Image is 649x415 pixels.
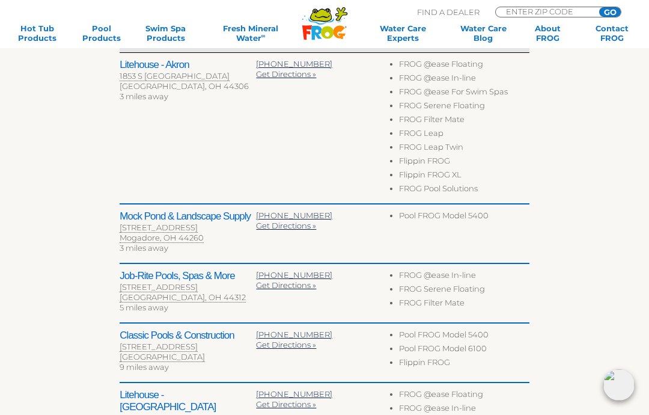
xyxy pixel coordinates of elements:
a: [PHONE_NUMBER] [256,389,332,399]
li: FROG @ease Floating [399,59,529,73]
li: Pool FROG Model 5400 [399,211,529,224]
li: Pool FROG Model 6100 [399,343,529,357]
a: [PHONE_NUMBER] [256,211,332,220]
a: [PHONE_NUMBER] [256,270,332,280]
h2: Litehouse - Akron [120,59,256,71]
span: 3 miles away [120,243,168,253]
a: PoolProducts [76,23,126,43]
li: FROG Serene Floating [399,100,529,114]
h2: Litehouse - [GEOGRAPHIC_DATA] [120,389,256,413]
a: Get Directions » [256,221,316,230]
input: GO [599,7,621,17]
a: [PHONE_NUMBER] [256,59,332,69]
li: FROG Filter Mate [399,114,529,128]
li: FROG Leap [399,128,529,142]
a: Water CareBlog [459,23,508,43]
a: Hot TubProducts [12,23,62,43]
li: Pool FROG Model 5400 [399,330,529,343]
li: FROG Filter Mate [399,298,529,312]
li: Flippin FROG [399,357,529,371]
img: openIcon [603,369,635,401]
a: Get Directions » [256,69,316,79]
h2: Classic Pools & Construction [120,330,256,342]
a: Fresh MineralWater∞ [205,23,296,43]
li: FROG @ease For Swim Spas [399,87,529,100]
li: FROG Serene Floating [399,284,529,298]
li: Flippin FROG [399,156,529,170]
li: FROG Leap Twin [399,142,529,156]
span: 9 miles away [120,362,169,372]
span: 5 miles away [120,303,168,312]
input: Zip Code Form [505,7,586,16]
span: 3 miles away [120,91,168,101]
div: [GEOGRAPHIC_DATA], OH 44306 [120,81,256,91]
a: Water CareExperts [362,23,444,43]
a: [PHONE_NUMBER] [256,330,332,339]
h2: Mock Pond & Landscape Supply [120,211,256,223]
li: Flippin FROG XL [399,170,529,183]
li: FROG @ease Floating [399,389,529,403]
li: FROG Pool Solutions [399,183,529,197]
a: Get Directions » [256,399,316,409]
li: FROG @ease In-line [399,270,529,284]
p: Find A Dealer [417,7,480,17]
a: AboutFROG [523,23,573,43]
a: Get Directions » [256,280,316,290]
li: FROG @ease In-line [399,73,529,87]
sup: ∞ [261,32,266,39]
a: Swim SpaProducts [141,23,190,43]
h2: Job-Rite Pools, Spas & More [120,270,256,282]
a: Get Directions » [256,340,316,349]
a: ContactFROG [587,23,637,43]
